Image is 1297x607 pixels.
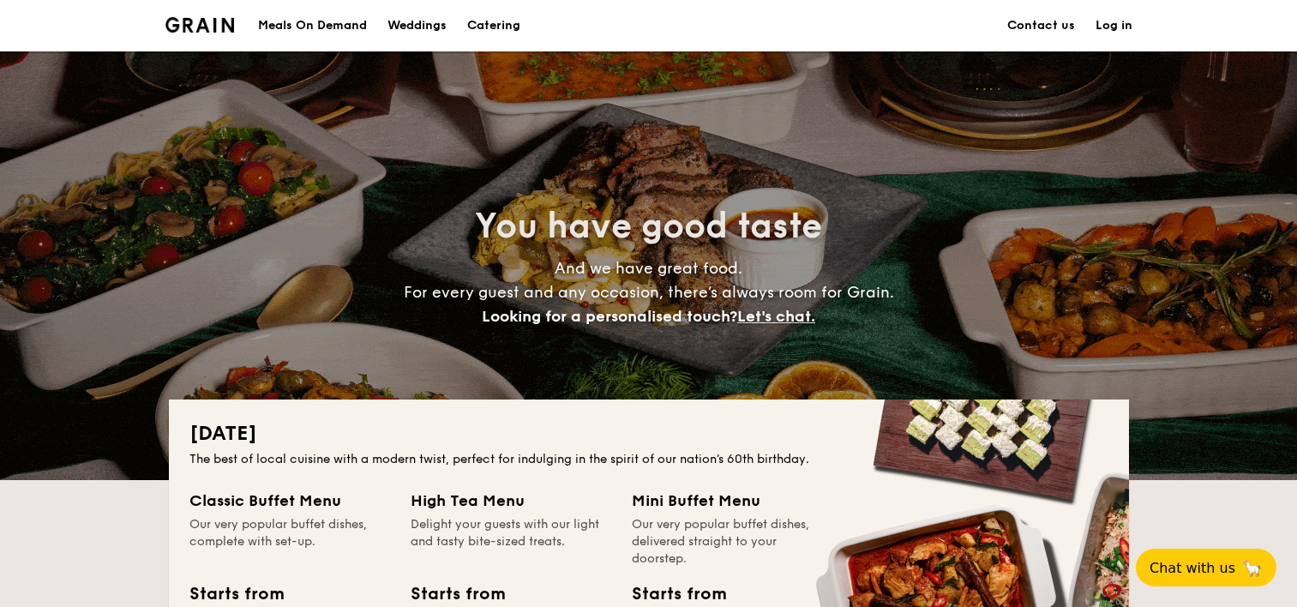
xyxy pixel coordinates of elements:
span: Chat with us [1150,560,1235,576]
div: Delight your guests with our light and tasty bite-sized treats. [411,516,611,568]
span: And we have great food. For every guest and any occasion, there’s always room for Grain. [404,259,894,326]
div: Our very popular buffet dishes, delivered straight to your doorstep. [632,516,832,568]
div: High Tea Menu [411,489,611,513]
span: You have good taste [475,206,822,247]
span: Let's chat. [737,307,815,326]
span: 🦙 [1242,558,1263,578]
img: Grain [165,17,235,33]
div: Classic Buffet Menu [189,489,390,513]
div: Starts from [411,581,504,607]
div: Mini Buffet Menu [632,489,832,513]
div: Starts from [189,581,283,607]
h2: [DATE] [189,420,1108,448]
span: Looking for a personalised touch? [482,307,737,326]
button: Chat with us🦙 [1136,549,1276,586]
div: The best of local cuisine with a modern twist, perfect for indulging in the spirit of our nation’... [189,451,1108,468]
div: Starts from [632,581,725,607]
div: Our very popular buffet dishes, complete with set-up. [189,516,390,568]
a: Logotype [165,17,235,33]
